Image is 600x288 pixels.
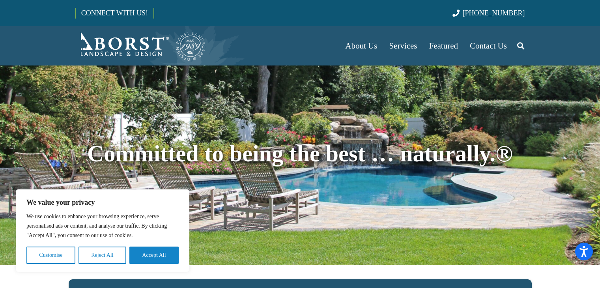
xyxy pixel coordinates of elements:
a: Featured [423,26,464,65]
div: We value your privacy [16,189,189,272]
a: Borst-Logo [75,30,206,62]
span: [PHONE_NUMBER] [463,9,525,17]
a: [PHONE_NUMBER] [452,9,525,17]
button: Customise [26,247,75,264]
p: We use cookies to enhance your browsing experience, serve personalised ads or content, and analys... [26,212,179,240]
span: Contact Us [470,41,507,50]
span: Featured [429,41,458,50]
a: About Us [339,26,383,65]
button: Accept All [129,247,179,264]
span: Committed to being the best … naturally.® [87,141,513,166]
span: Services [389,41,417,50]
p: We value your privacy [26,198,179,207]
span: About Us [345,41,377,50]
a: Services [383,26,423,65]
a: Contact Us [464,26,513,65]
a: Search [513,36,529,56]
button: Reject All [79,247,126,264]
a: CONNECT WITH US! [76,4,153,22]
